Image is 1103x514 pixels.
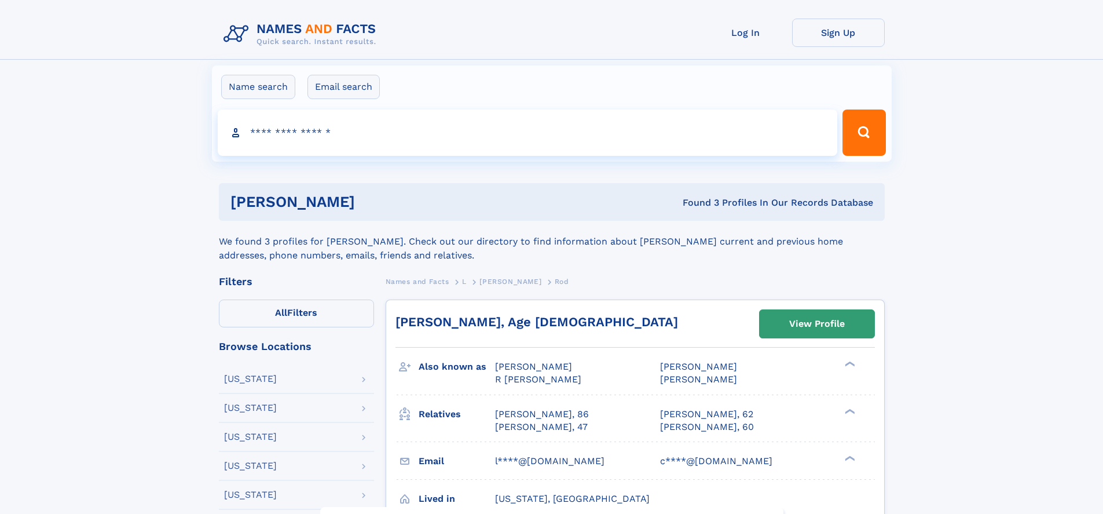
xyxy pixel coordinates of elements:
[275,307,287,318] span: All
[224,461,277,471] div: [US_STATE]
[395,315,678,329] a: [PERSON_NAME], Age [DEMOGRAPHIC_DATA]
[495,374,581,385] span: R [PERSON_NAME]
[219,19,386,50] img: Logo Names and Facts
[555,278,569,286] span: Rod
[495,408,589,421] a: [PERSON_NAME], 86
[660,374,737,385] span: [PERSON_NAME]
[419,489,495,509] h3: Lived in
[495,361,572,372] span: [PERSON_NAME]
[842,407,856,415] div: ❯
[386,274,449,289] a: Names and Facts
[224,403,277,413] div: [US_STATE]
[842,110,885,156] button: Search Button
[219,341,374,352] div: Browse Locations
[219,300,374,327] label: Filters
[699,19,792,47] a: Log In
[219,276,374,287] div: Filters
[219,221,885,263] div: We found 3 profiles for [PERSON_NAME]. Check out our directory to find information about [PERSON_...
[660,408,753,421] a: [PERSON_NAME], 62
[462,278,467,286] span: L
[419,357,495,377] h3: Also known as
[842,454,856,462] div: ❯
[479,278,541,286] span: [PERSON_NAME]
[230,195,519,209] h1: [PERSON_NAME]
[792,19,885,47] a: Sign Up
[224,374,277,384] div: [US_STATE]
[519,196,873,209] div: Found 3 Profiles In Our Records Database
[760,310,874,338] a: View Profile
[789,311,845,337] div: View Profile
[221,75,295,99] label: Name search
[419,451,495,471] h3: Email
[479,274,541,289] a: [PERSON_NAME]
[224,432,277,442] div: [US_STATE]
[660,421,754,433] a: [PERSON_NAME], 60
[307,75,380,99] label: Email search
[660,361,737,372] span: [PERSON_NAME]
[495,493,650,504] span: [US_STATE], [GEOGRAPHIC_DATA]
[495,421,588,433] a: [PERSON_NAME], 47
[224,490,277,500] div: [US_STATE]
[218,110,838,156] input: search input
[419,404,495,424] h3: Relatives
[842,360,856,368] div: ❯
[462,274,467,289] a: L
